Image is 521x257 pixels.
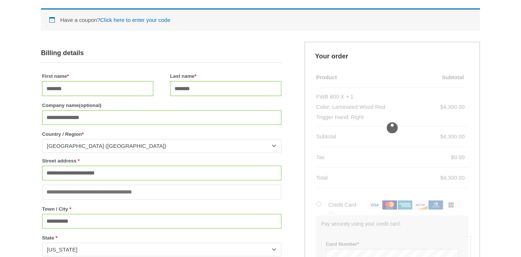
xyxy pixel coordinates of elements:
span: (optional) [79,103,101,108]
h3: Your order [304,42,480,67]
span: State [42,243,281,256]
label: Company name [42,100,281,110]
h3: Billing details [41,42,282,63]
label: State [42,233,281,243]
label: Country / Region [42,129,281,139]
label: Town / City [42,204,281,214]
span: United States (US) [47,142,270,150]
label: Street address [42,156,281,166]
span: Arizona [47,246,270,253]
span: Country / Region [42,139,281,153]
label: Last name [170,71,281,81]
label: First name [42,71,153,81]
a: Enter your coupon code [100,17,170,23]
div: Have a coupon? [41,8,480,31]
